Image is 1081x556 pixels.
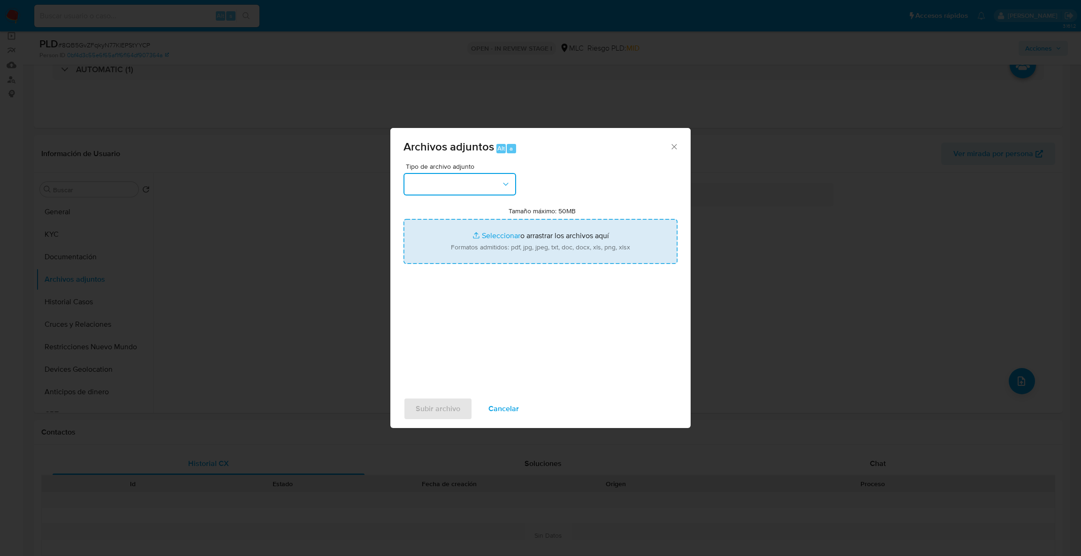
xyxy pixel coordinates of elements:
label: Tamaño máximo: 50MB [509,207,576,215]
span: a [510,144,513,153]
span: Archivos adjuntos [403,138,494,155]
button: Cancelar [476,398,531,420]
button: Cerrar [670,142,678,150]
span: Alt [497,144,505,153]
span: Cancelar [488,398,519,419]
span: Tipo de archivo adjunto [406,163,518,170]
